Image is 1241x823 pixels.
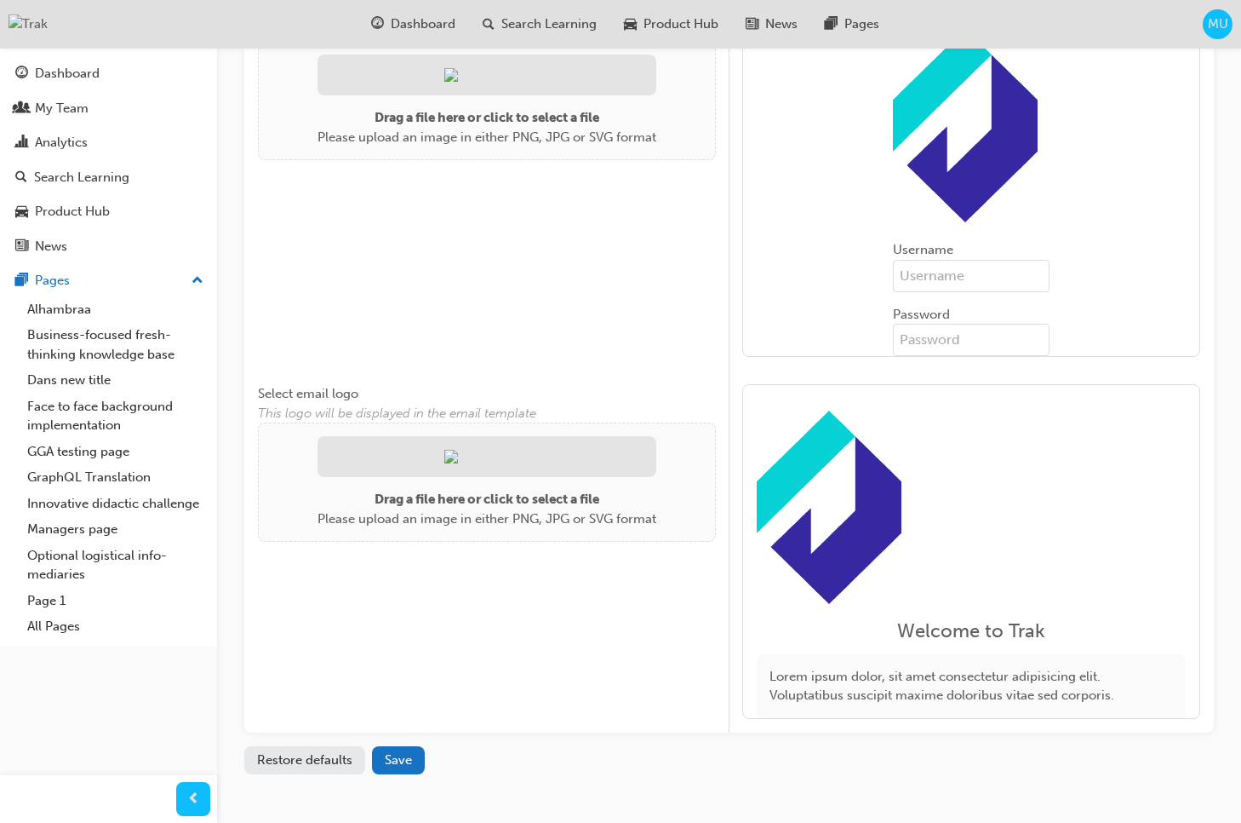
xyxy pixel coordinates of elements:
img: d42981dc-a200-4bb5-8cd9-69d5793dd3a9.png [757,411,901,604]
input: Username [893,260,1049,292]
p: Drag a file here or click to select a file [317,108,656,128]
span: Username [893,240,1049,260]
button: MU [1203,9,1232,39]
a: Managers page [20,516,210,543]
div: Drag a file here or click to select a filePlease upload an image in either PNG, JPG or SVG format [258,41,716,160]
a: Face to face background implementation [20,394,210,439]
a: Dans new title [20,367,210,394]
span: MU [1208,14,1228,34]
p: Drag a file here or click to select a file [317,490,656,509]
a: Optional logistical info-mediaries [20,543,210,588]
button: Pages [7,265,210,296]
a: Product Hub [7,196,210,227]
a: My Team [7,93,210,124]
div: News [35,237,67,256]
a: car-iconProduct Hub [610,7,732,42]
span: Select email logo [258,386,358,401]
span: Dashboard [391,14,455,34]
div: Drag a file here or click to select a filePlease upload an image in either PNG, JPG or SVG format [258,423,716,542]
img: d42981dc-a200-4bb5-8cd9-69d5793dd3a9.png [893,29,1038,222]
span: Welcome to Trak [757,622,1186,642]
a: Business-focused fresh-thinking knowledge base [20,322,210,367]
span: guage-icon [371,14,384,35]
span: Product Hub [643,14,718,34]
span: pages-icon [825,14,838,35]
a: GGA testing page [20,439,210,465]
span: prev-icon [187,789,200,810]
div: Search Learning [34,168,129,187]
span: Lorem ipsum dolor, sit amet consectetur adipisicing elit. Voluptatibus suscipit maxime doloribus ... [769,669,1114,704]
a: News [7,231,210,262]
span: News [765,14,798,34]
a: guage-iconDashboard [357,7,469,42]
a: pages-iconPages [811,7,893,42]
p: Please upload an image in either PNG, JPG or SVG format [317,128,656,147]
a: search-iconSearch Learning [469,7,610,42]
a: Page 1 [20,588,210,614]
span: Save [385,752,412,768]
button: DashboardMy TeamAnalyticsSearch LearningProduct HubNews [7,55,210,265]
a: Dashboard [7,58,210,89]
span: Pages [844,14,879,34]
a: Innovative didactic challenge [20,491,210,517]
div: Product Hub [35,202,110,222]
a: Alhambraa [20,296,210,323]
span: chart-icon [15,135,28,151]
button: Save [372,746,425,774]
span: pages-icon [15,273,28,289]
div: Analytics [35,133,88,153]
input: Password [893,324,1049,356]
a: GraphQL Translation [20,464,210,491]
span: search-icon [483,14,495,35]
span: up-icon [192,270,203,292]
span: news-icon [746,14,758,35]
span: car-icon [624,14,637,35]
a: Search Learning [7,162,210,193]
a: news-iconNews [732,7,811,42]
span: search-icon [15,170,27,186]
span: guage-icon [15,66,28,82]
a: All Pages [20,613,210,640]
div: Dashboard [35,64,100,83]
img: loginLogo.png [444,68,529,82]
img: emailLogo.png [444,450,529,463]
p: Please upload an image in either PNG, JPG or SVG format [317,509,656,529]
span: people-icon [15,101,28,117]
span: news-icon [15,239,28,255]
span: Password [893,305,1049,325]
span: Search Learning [501,14,597,34]
img: Trak [9,14,48,34]
button: Restore defaults [244,746,365,774]
a: Analytics [7,127,210,158]
span: car-icon [15,204,28,220]
div: Pages [35,271,70,291]
span: This logo will be displayed in the email template [258,404,716,423]
div: My Team [35,99,89,118]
